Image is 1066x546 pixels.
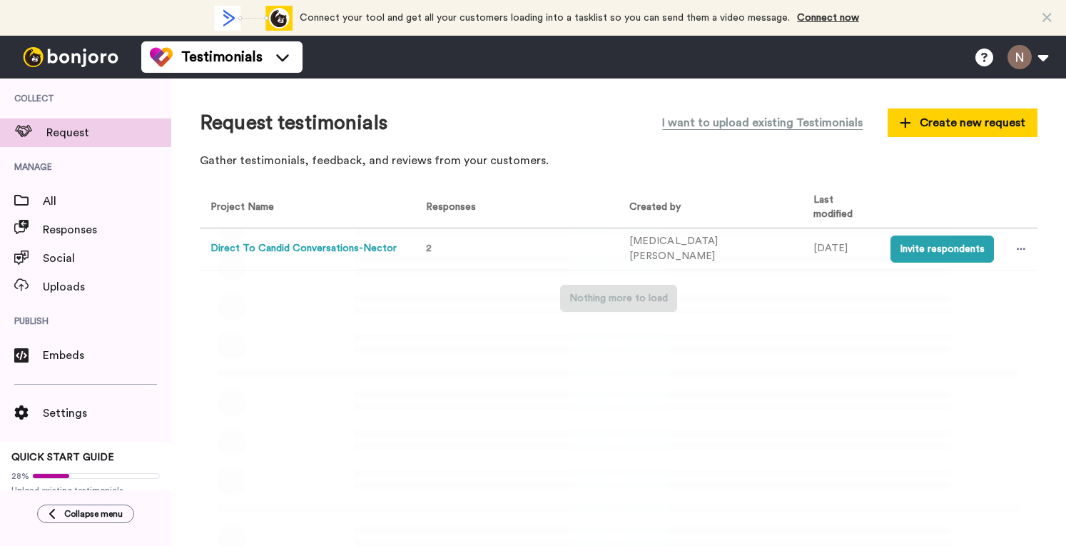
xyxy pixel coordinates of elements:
span: Responses [43,221,171,238]
button: Invite respondents [890,236,994,263]
th: Last modified [803,188,880,228]
th: Project Name [200,188,410,228]
button: Collapse menu [37,505,134,523]
span: Collapse menu [64,508,123,520]
span: Upload existing testimonials [11,485,160,496]
span: Connect your tool and get all your customers loading into a tasklist so you can send them a video... [300,13,790,23]
span: Uploads [43,278,171,295]
span: Create new request [900,114,1025,131]
span: Social [43,250,171,267]
h1: Request testimonials [200,112,387,134]
span: QUICK START GUIDE [11,453,114,462]
td: [MEDICAL_DATA][PERSON_NAME] [619,228,803,270]
a: Connect now [797,13,859,23]
button: Create new request [888,108,1037,137]
img: bj-logo-header-white.svg [17,47,124,67]
button: Nothing more to load [560,285,677,312]
img: tm-color.svg [150,46,173,69]
span: I want to upload existing Testimonials [662,114,863,131]
span: Request [46,124,171,141]
span: Embeds [43,347,171,364]
span: Responses [420,202,476,212]
span: Settings [43,405,171,422]
button: Direct To Candid Conversations-Nector [210,241,397,256]
span: 28% [11,470,29,482]
span: 2 [426,243,432,253]
button: I want to upload existing Testimonials [651,107,873,138]
div: animation [214,6,293,31]
span: All [43,193,171,210]
th: Created by [619,188,803,228]
p: Gather testimonials, feedback, and reviews from your customers. [200,153,1037,169]
td: [DATE] [803,228,880,270]
span: Testimonials [181,47,263,67]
